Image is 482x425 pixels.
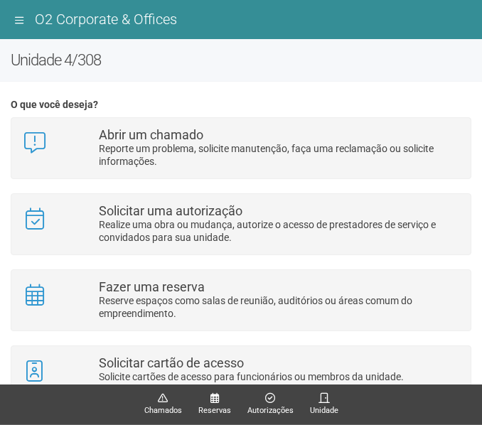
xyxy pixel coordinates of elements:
strong: Solicitar cartão de acesso [99,355,244,370]
span: Reservas [198,404,231,417]
p: Reporte um problema, solicite manutenção, faça uma reclamação ou solicite informações. [99,142,460,168]
a: Chamados [144,392,182,417]
span: Chamados [144,404,182,417]
strong: Abrir um chamado [99,127,203,142]
a: Solicitar uma autorização Realize uma obra ou mudança, autorize o acesso de prestadores de serviç... [22,205,460,244]
span: O2 Corporate & Offices [35,11,177,28]
h2: Unidade 4/308 [11,50,471,71]
span: Autorizações [247,404,294,417]
p: Solicite cartões de acesso para funcionários ou membros da unidade. [99,370,460,383]
strong: Solicitar uma autorização [99,203,242,218]
a: Autorizações [247,392,294,417]
a: Abrir um chamado Reporte um problema, solicite manutenção, faça uma reclamação ou solicite inform... [22,129,460,168]
p: Realize uma obra ou mudança, autorize o acesso de prestadores de serviço e convidados para sua un... [99,218,460,244]
strong: Fazer uma reserva [99,279,205,294]
h4: O que você deseja? [11,99,471,110]
a: Reservas [198,392,231,417]
a: Solicitar cartão de acesso Solicite cartões de acesso para funcionários ou membros da unidade. [22,357,460,385]
p: Reserve espaços como salas de reunião, auditórios ou áreas comum do empreendimento. [99,294,460,320]
span: Unidade [310,404,338,417]
a: Unidade [310,392,338,417]
a: Fazer uma reserva Reserve espaços como salas de reunião, auditórios ou áreas comum do empreendime... [22,281,460,320]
